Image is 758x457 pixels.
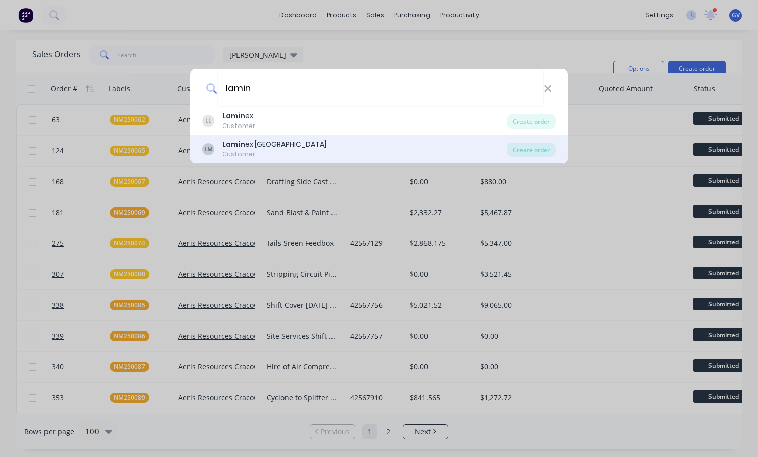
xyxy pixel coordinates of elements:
div: LL [202,115,214,127]
div: Create order [507,143,556,157]
div: Create order [507,114,556,129]
div: ex [GEOGRAPHIC_DATA] [222,139,326,150]
div: ex [222,111,255,121]
div: Customer [222,121,255,131]
b: Lamin [222,111,245,121]
b: Lamin [222,139,245,149]
div: LM [202,143,214,155]
input: Enter a customer name to create a new order... [217,69,544,107]
div: Customer [222,150,326,159]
